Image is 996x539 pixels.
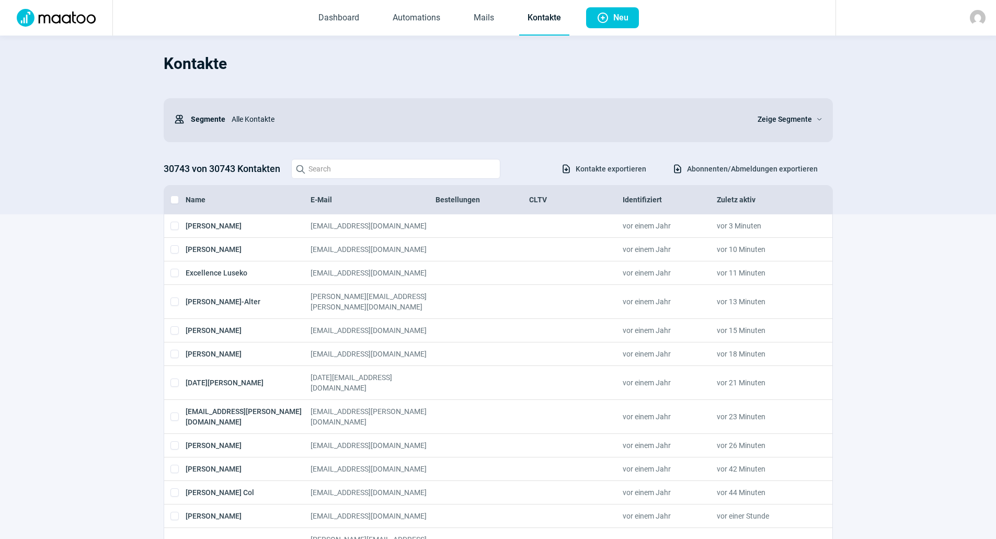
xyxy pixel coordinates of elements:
h1: Kontakte [164,46,833,82]
div: Excellence Luseko [186,268,311,278]
div: E-Mail [311,194,436,205]
button: Abonnenten/Abmeldungen exportieren [661,160,829,178]
div: [PERSON_NAME] [186,440,311,451]
div: vor einem Jahr [623,244,716,255]
div: Identifiziert [623,194,716,205]
div: [PERSON_NAME] Col [186,487,311,498]
div: Name [186,194,311,205]
div: CLTV [529,194,623,205]
div: vor einer Stunde [717,511,810,521]
div: vor 18 Minuten [717,349,810,359]
div: [EMAIL_ADDRESS][DOMAIN_NAME] [311,268,436,278]
div: [EMAIL_ADDRESS][DOMAIN_NAME] [311,325,436,336]
div: [DATE][PERSON_NAME] [186,372,311,393]
div: vor einem Jahr [623,511,716,521]
div: vor einem Jahr [623,349,716,359]
div: Segmente [174,109,225,130]
div: Alle Kontakte [225,109,745,130]
div: vor 23 Minuten [717,406,810,427]
div: vor einem Jahr [623,464,716,474]
div: vor 15 Minuten [717,325,810,336]
div: vor einem Jahr [623,487,716,498]
div: [PERSON_NAME][EMAIL_ADDRESS][PERSON_NAME][DOMAIN_NAME] [311,291,436,312]
span: Abonnenten/Abmeldungen exportieren [687,160,818,177]
div: [EMAIL_ADDRESS][PERSON_NAME][DOMAIN_NAME] [186,406,311,427]
h3: 30743 von 30743 Kontakten [164,160,281,177]
div: vor 11 Minuten [717,268,810,278]
div: [PERSON_NAME]-Alter [186,291,311,312]
div: vor einem Jahr [623,268,716,278]
span: Zeige Segmente [758,113,812,125]
div: vor einem Jahr [623,325,716,336]
div: [DATE][EMAIL_ADDRESS][DOMAIN_NAME] [311,372,436,393]
div: [EMAIL_ADDRESS][DOMAIN_NAME] [311,221,436,231]
div: vor 13 Minuten [717,291,810,312]
div: Bestellungen [436,194,529,205]
div: [EMAIL_ADDRESS][DOMAIN_NAME] [311,511,436,521]
a: Dashboard [310,1,368,36]
span: Kontakte exportieren [576,160,646,177]
div: vor einem Jahr [623,440,716,451]
div: [EMAIL_ADDRESS][PERSON_NAME][DOMAIN_NAME] [311,406,436,427]
div: vor 21 Minuten [717,372,810,393]
div: vor 44 Minuten [717,487,810,498]
div: vor 10 Minuten [717,244,810,255]
div: [EMAIL_ADDRESS][DOMAIN_NAME] [311,440,436,451]
div: [PERSON_NAME] [186,221,311,231]
img: Logo [10,9,102,27]
button: Kontakte exportieren [550,160,657,178]
a: Automations [384,1,449,36]
div: [EMAIL_ADDRESS][DOMAIN_NAME] [311,464,436,474]
div: vor 26 Minuten [717,440,810,451]
div: [PERSON_NAME] [186,244,311,255]
div: [PERSON_NAME] [186,325,311,336]
div: [PERSON_NAME] [186,349,311,359]
input: Search [291,159,500,179]
div: vor 42 Minuten [717,464,810,474]
div: [PERSON_NAME] [186,464,311,474]
span: Neu [613,7,628,28]
div: vor einem Jahr [623,221,716,231]
div: vor einem Jahr [623,406,716,427]
div: Zuletz aktiv [717,194,810,205]
div: [EMAIL_ADDRESS][DOMAIN_NAME] [311,487,436,498]
div: [PERSON_NAME] [186,511,311,521]
img: avatar [970,10,986,26]
div: [EMAIL_ADDRESS][DOMAIN_NAME] [311,244,436,255]
div: vor einem Jahr [623,372,716,393]
a: Mails [465,1,502,36]
div: [EMAIL_ADDRESS][DOMAIN_NAME] [311,349,436,359]
div: vor 3 Minuten [717,221,810,231]
a: Kontakte [519,1,569,36]
div: vor einem Jahr [623,291,716,312]
button: Neu [586,7,639,28]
